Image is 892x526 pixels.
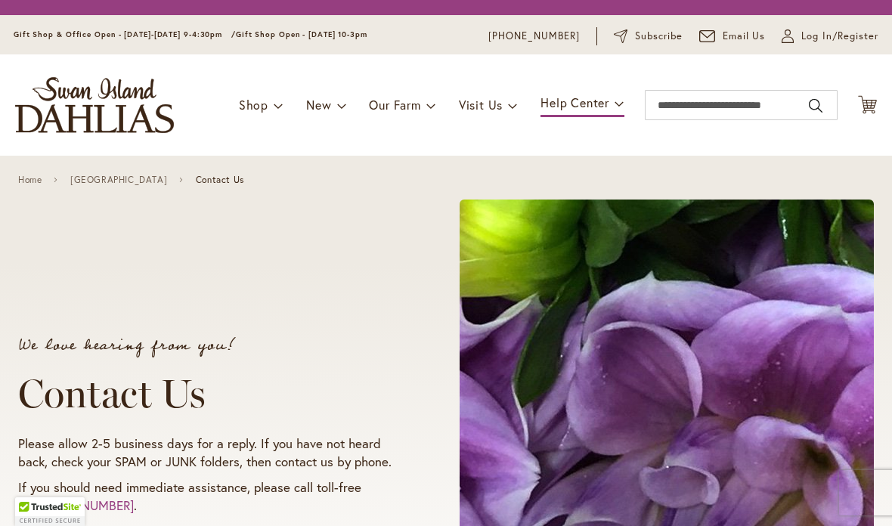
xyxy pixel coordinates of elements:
a: Log In/Register [782,29,878,44]
span: Our Farm [369,97,420,113]
p: We love hearing from you! [18,338,402,353]
span: Log In/Register [801,29,878,44]
a: [PHONE_NUMBER] [488,29,580,44]
a: Home [18,175,42,185]
a: [GEOGRAPHIC_DATA] [70,175,167,185]
a: store logo [15,77,174,133]
span: Help Center [540,94,609,110]
button: Search [809,94,822,118]
span: Shop [239,97,268,113]
p: Please allow 2-5 business days for a reply. If you have not heard back, check your SPAM or JUNK f... [18,435,402,471]
h1: Contact Us [18,371,402,416]
span: Subscribe [635,29,683,44]
span: Visit Us [459,97,503,113]
span: Gift Shop Open - [DATE] 10-3pm [236,29,367,39]
a: Email Us [699,29,766,44]
span: Contact Us [196,175,244,185]
span: Gift Shop & Office Open - [DATE]-[DATE] 9-4:30pm / [14,29,236,39]
span: New [306,97,331,113]
span: Email Us [723,29,766,44]
a: Subscribe [614,29,683,44]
